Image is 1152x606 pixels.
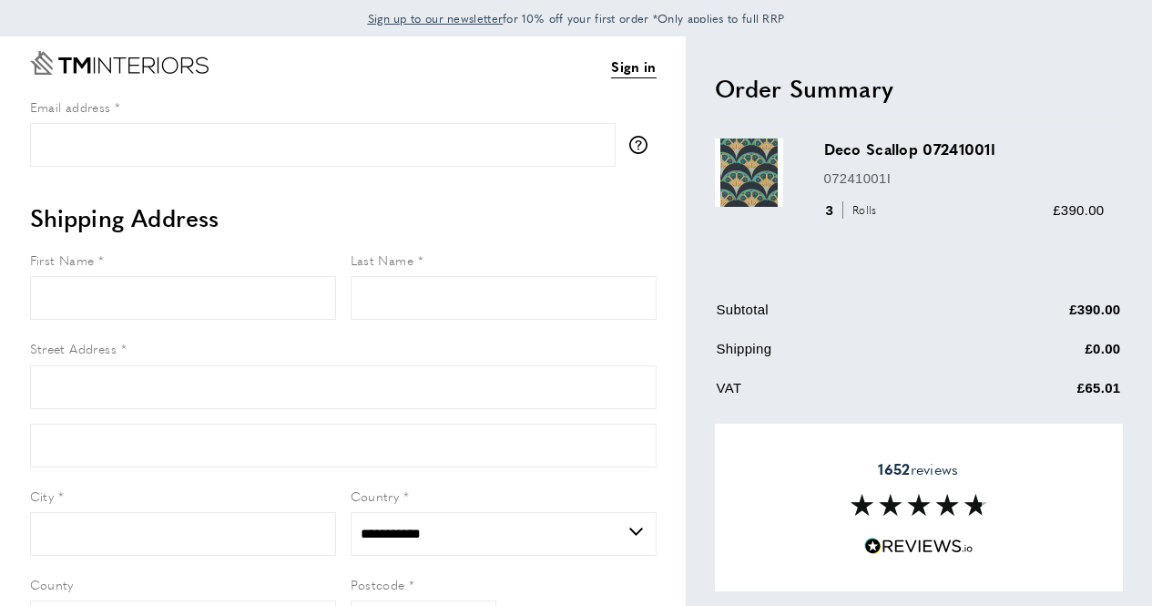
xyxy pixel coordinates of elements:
strong: 1652 [878,458,910,479]
a: Sign up to our newsletter [368,9,504,27]
span: Street Address [30,339,117,357]
td: £0.00 [962,338,1121,374]
td: VAT [717,377,961,413]
span: First Name [30,251,95,269]
td: £65.01 [962,377,1121,413]
span: reviews [878,460,958,478]
span: £390.00 [1053,202,1104,218]
span: Sign up to our newsletter [368,10,504,26]
span: County [30,575,74,593]
img: Deco Scallop 07241001I [715,139,783,207]
img: Reviews.io 5 stars [864,538,974,555]
button: More information [629,136,657,154]
div: 3 [824,200,883,221]
td: Grand Total [717,416,961,456]
span: Last Name [351,251,414,269]
h2: Shipping Address [30,201,657,234]
span: Email address [30,98,111,116]
span: Rolls [842,201,882,219]
img: Reviews section [851,494,987,516]
span: for 10% off your first order *Only applies to full RRP [368,10,785,26]
h3: Deco Scallop 07241001I [824,139,1105,159]
td: £390.00 [962,416,1121,456]
td: £390.00 [962,299,1121,334]
td: Subtotal [717,299,961,334]
span: Country [351,487,400,505]
td: Shipping [717,338,961,374]
h2: Order Summary [715,72,1123,105]
span: City [30,487,55,505]
p: 07241001I [824,168,1105,190]
a: Go to Home page [30,51,209,75]
a: Sign in [611,56,656,78]
span: Postcode [351,575,405,593]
